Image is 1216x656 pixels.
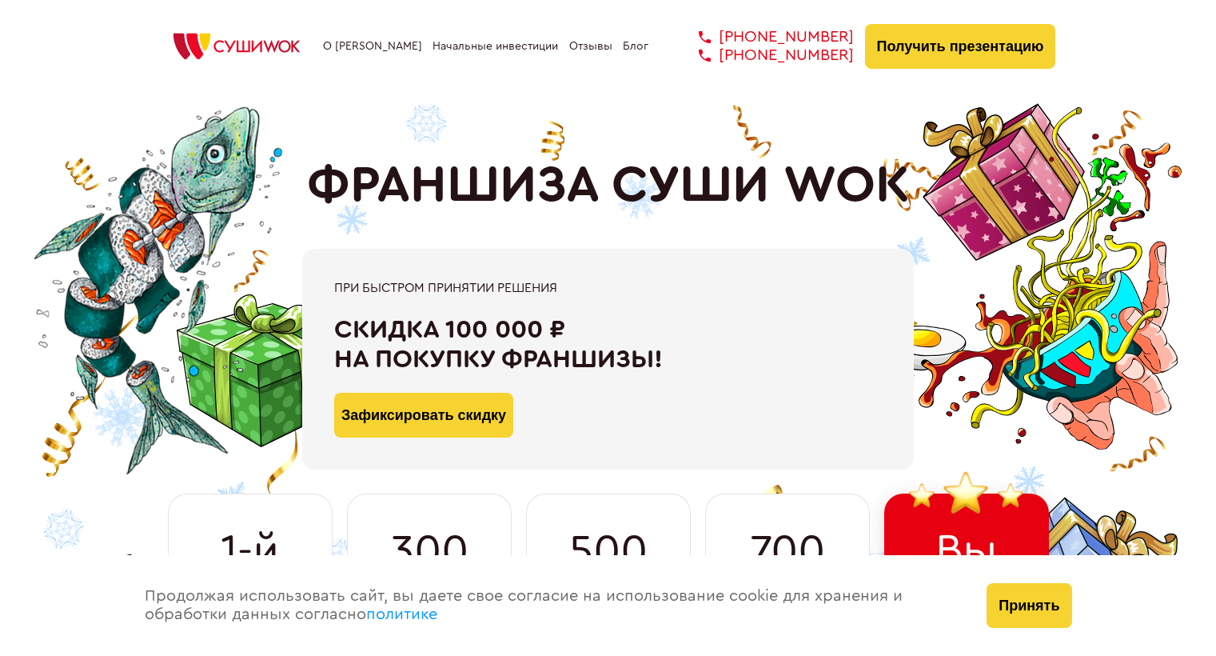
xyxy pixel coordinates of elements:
[323,40,422,53] a: О [PERSON_NAME]
[623,40,648,53] a: Блог
[987,583,1071,628] button: Принять
[675,46,854,65] a: [PHONE_NUMBER]
[935,526,998,577] span: Вы
[221,526,279,578] span: 1-й
[390,526,468,578] span: 300
[334,393,513,438] button: Зафиксировать скидку
[129,555,971,656] div: Продолжая использовать сайт, вы даете свое согласие на использование cookie для хранения и обрабо...
[865,24,1056,69] button: Получить презентацию
[307,156,910,215] h1: ФРАНШИЗА СУШИ WOK
[675,28,854,46] a: [PHONE_NUMBER]
[568,526,648,578] span: 500
[750,526,825,578] span: 700
[366,606,437,622] a: политике
[433,40,558,53] a: Начальные инвестиции
[334,281,882,295] div: При быстром принятии решения
[161,29,313,64] img: СУШИWOK
[569,40,612,53] a: Отзывы
[334,315,882,374] div: Скидка 100 000 ₽ на покупку франшизы!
